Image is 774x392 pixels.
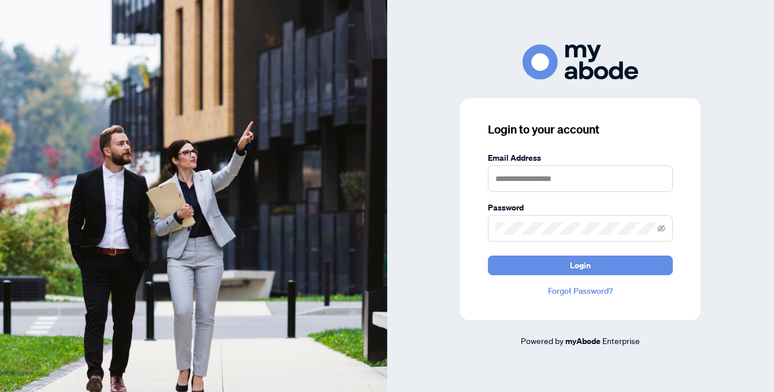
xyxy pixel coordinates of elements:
[570,256,591,275] span: Login
[523,45,638,80] img: ma-logo
[488,256,673,275] button: Login
[488,121,673,138] h3: Login to your account
[521,335,564,346] span: Powered by
[565,335,601,347] a: myAbode
[488,201,673,214] label: Password
[488,151,673,164] label: Email Address
[488,284,673,297] a: Forgot Password?
[657,224,665,232] span: eye-invisible
[602,335,640,346] span: Enterprise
